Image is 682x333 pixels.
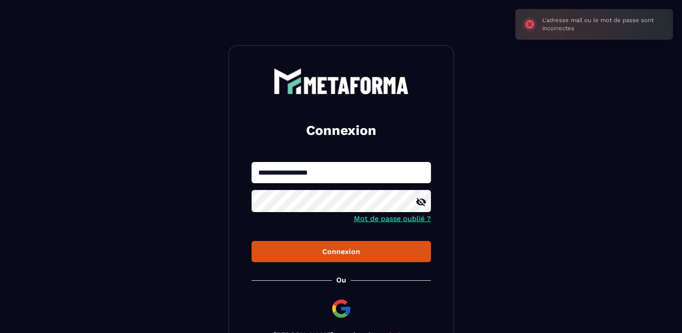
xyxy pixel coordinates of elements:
a: Mot de passe oublié ? [354,214,431,223]
a: logo [252,68,431,94]
img: google [330,298,352,319]
p: Ou [336,276,346,284]
h2: Connexion [262,121,420,139]
img: logo [274,68,409,94]
div: Connexion [259,247,424,256]
button: Connexion [252,241,431,262]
